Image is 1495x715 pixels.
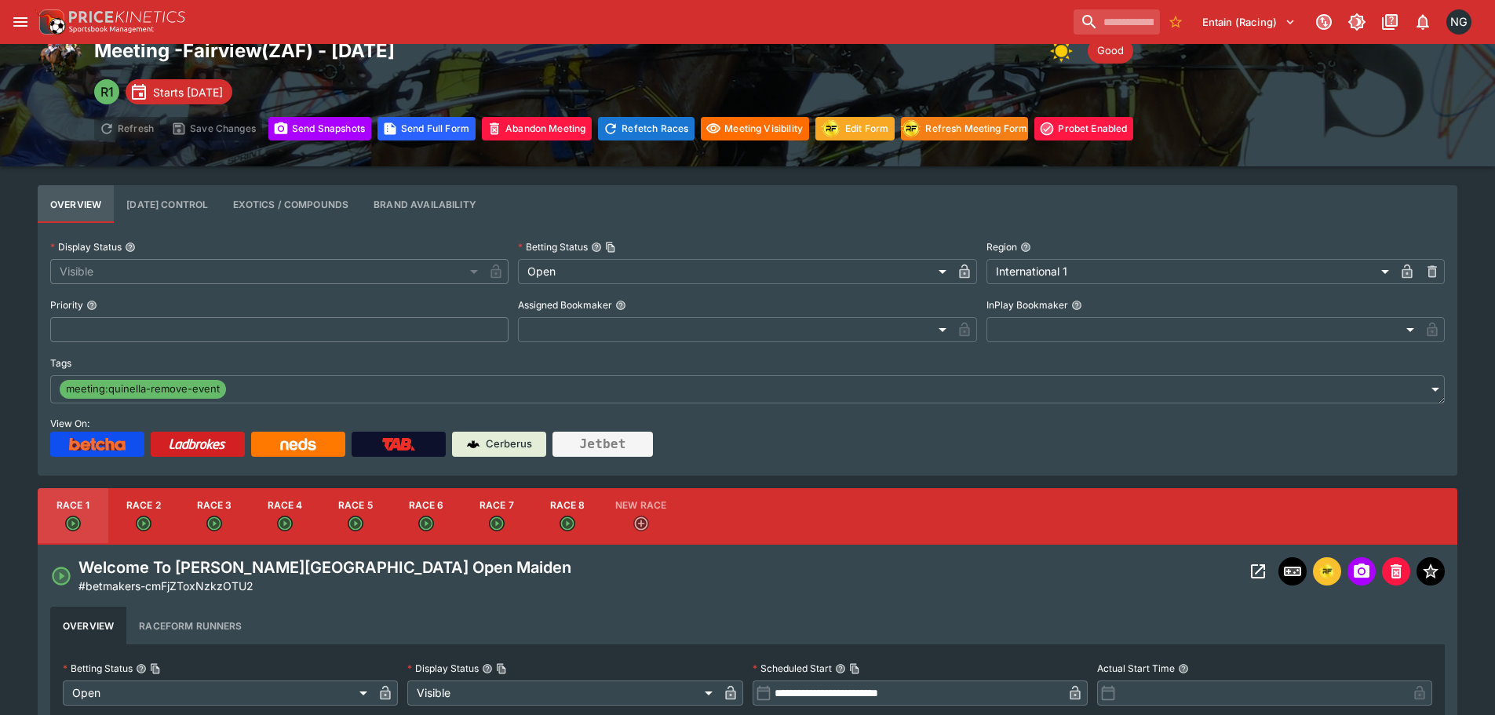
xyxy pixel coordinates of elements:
[63,662,133,675] p: Betting Status
[38,185,114,223] button: Base meeting details
[1071,300,1082,311] button: InPlay Bookmaker
[986,298,1068,312] p: InPlay Bookmaker
[280,438,315,451] img: Neds
[518,259,951,284] div: Open
[986,240,1017,254] p: Region
[986,259,1395,284] div: International 1
[482,117,592,140] button: Mark all events in meeting as closed and abandoned.
[1382,562,1410,578] span: Mark an event as closed and abandoned.
[552,432,653,457] button: Jetbet
[1409,8,1437,36] button: Notifications
[114,185,221,223] button: Configure each race specific details at once
[407,662,479,675] p: Display Status
[1178,663,1189,674] button: Actual Start Time
[63,680,373,706] div: Open
[1442,5,1476,39] button: Nick Goss
[179,488,250,545] button: Race 3
[1097,662,1175,675] p: Actual Start Time
[820,118,842,140] div: racingform
[125,242,136,253] button: Display Status
[136,663,147,674] button: Betting StatusCopy To Clipboard
[518,240,588,254] p: Betting Status
[1343,8,1371,36] button: Toggle light/dark mode
[591,242,602,253] button: Betting StatusCopy To Clipboard
[518,298,612,312] p: Assigned Bookmaker
[1050,35,1081,67] div: Weather: null
[418,516,434,531] svg: Open
[603,488,679,545] button: New Race
[78,557,571,578] h4: Welcome To [PERSON_NAME][GEOGRAPHIC_DATA] Open Maiden
[835,663,846,674] button: Scheduled StartCopy To Clipboard
[1074,9,1160,35] input: search
[605,242,616,253] button: Copy To Clipboard
[50,298,83,312] p: Priority
[901,117,1028,140] button: Refresh Meeting Form
[38,35,82,79] img: horse_racing.png
[69,11,185,23] img: PriceKinetics
[391,488,461,545] button: Race 6
[486,436,532,452] p: Cerberus
[1417,557,1445,585] button: Set Featured Event
[615,300,626,311] button: Assigned Bookmaker
[1318,563,1336,580] img: racingform.png
[1050,35,1081,67] img: sun.png
[467,438,479,451] img: Cerberus
[169,438,226,451] img: Ladbrokes
[108,488,179,545] button: Race 2
[701,117,809,140] button: Set all events in meeting to specified visibility
[1376,8,1404,36] button: Documentation
[348,516,363,531] svg: Open
[50,259,483,284] div: Visible
[900,119,922,138] img: racingform.png
[6,8,35,36] button: open drawer
[126,607,254,644] button: Raceform Runners
[35,6,66,38] img: PriceKinetics Logo
[361,185,489,223] button: Configure brand availability for the meeting
[461,488,532,545] button: Race 7
[60,381,226,397] span: meeting:quinella-remove-event
[849,663,860,674] button: Copy To Clipboard
[1278,557,1307,585] button: Inplay
[1034,117,1133,140] button: Toggle ProBet for every event in this meeting
[382,438,415,451] img: TabNZ
[820,119,842,138] img: racingform.png
[136,516,151,531] svg: Open
[320,488,391,545] button: Race 5
[50,356,71,370] p: Tags
[221,185,361,223] button: View and edit meeting dividends and compounds.
[1020,242,1031,253] button: Region
[489,516,505,531] svg: Open
[38,488,108,545] button: Race 1
[268,117,371,140] button: Send Snapshots
[1163,9,1188,35] button: No Bookmarks
[560,516,575,531] svg: Open
[69,26,154,33] img: Sportsbook Management
[50,607,126,644] button: Overview
[1244,557,1272,585] button: Open Event
[407,680,717,706] div: Visible
[50,418,89,429] span: View On:
[94,38,395,63] h2: Meeting - Fairview ( ZAF ) - [DATE]
[65,516,81,531] svg: Open
[452,432,546,457] a: Cerberus
[377,117,476,140] button: Send Full Form
[206,516,222,531] svg: Open
[532,488,603,545] button: Race 8
[482,663,493,674] button: Display StatusCopy To Clipboard
[150,663,161,674] button: Copy To Clipboard
[277,516,293,531] svg: Open
[50,607,1445,644] div: basic tabs example
[50,565,72,587] svg: Open
[1310,8,1338,36] button: Connected to PK
[50,240,122,254] p: Display Status
[1193,9,1305,35] button: Select Tenant
[1313,557,1341,585] button: racingform
[598,117,695,140] button: Refetching all race data will discard any changes you have made and reload the latest race data f...
[250,488,320,545] button: Race 4
[1088,43,1133,59] span: Good
[1318,562,1336,581] div: racingform
[1088,38,1133,64] div: Track Condition: Good
[753,662,832,675] p: Scheduled Start
[153,84,223,100] p: Starts [DATE]
[1347,557,1376,585] span: Send Snapshot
